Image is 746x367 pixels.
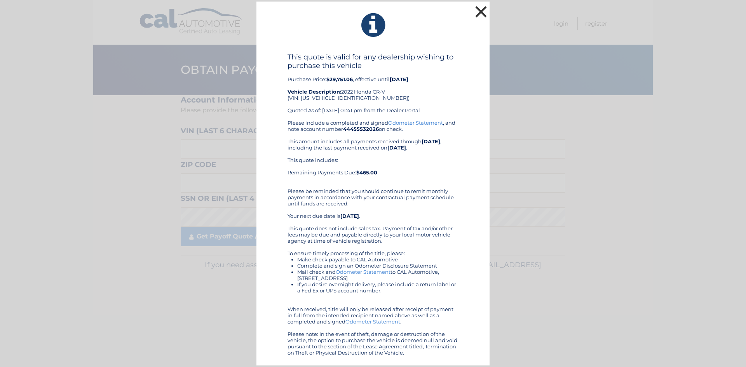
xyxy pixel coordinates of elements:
b: 44455532026 [343,126,379,132]
b: $29,751.06 [326,76,353,82]
b: [DATE] [387,144,406,151]
div: This quote includes: Remaining Payments Due: [288,157,458,182]
a: Odometer Statement [336,269,390,275]
li: Complete and sign an Odometer Disclosure Statement [297,263,458,269]
b: [DATE] [390,76,408,82]
b: [DATE] [422,138,440,144]
h4: This quote is valid for any dealership wishing to purchase this vehicle [288,53,458,70]
li: Make check payable to CAL Automotive [297,256,458,263]
strong: Vehicle Description: [288,89,341,95]
li: Mail check and to CAL Automotive, [STREET_ADDRESS] [297,269,458,281]
a: Odometer Statement [388,120,443,126]
b: $465.00 [356,169,377,176]
li: If you desire overnight delivery, please include a return label or a Fed Ex or UPS account number. [297,281,458,294]
button: × [473,4,489,19]
div: Please include a completed and signed , and note account number on check. This amount includes al... [288,120,458,356]
b: [DATE] [340,213,359,219]
div: Purchase Price: , effective until 2022 Honda CR-V (VIN: [US_VEHICLE_IDENTIFICATION_NUMBER]) Quote... [288,53,458,120]
a: Odometer Statement [345,318,400,325]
